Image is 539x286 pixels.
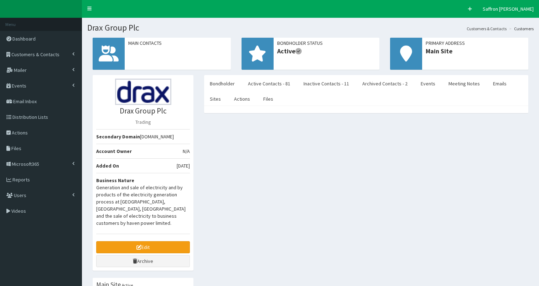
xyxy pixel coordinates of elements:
[96,255,190,267] a: Archive
[12,176,30,183] span: Reports
[467,26,507,32] a: Customers & Contacts
[277,47,376,56] span: Active
[96,129,190,144] li: [DOMAIN_NAME]
[183,148,190,155] span: N/A
[87,23,534,32] h1: Drax Group Plc
[96,184,190,227] p: Generation and sale of electricity and by products of the electricity generation process at [GEOG...
[12,129,28,136] span: Actions
[12,114,48,120] span: Distribution Lists
[443,76,486,91] a: Meeting Notes
[204,76,240,91] a: Bondholder
[298,76,355,91] a: Inactive Contacts - 11
[14,67,27,73] span: Mailer
[96,107,190,115] h3: Drax Group Plc
[415,76,441,91] a: Events
[12,36,36,42] span: Dashboard
[507,26,534,32] li: Customers
[128,39,227,47] span: Main Contacts
[96,118,190,126] p: Trading
[483,6,534,12] span: Saffron [PERSON_NAME]
[96,148,132,154] b: Account Owner
[228,91,256,106] a: Actions
[177,162,190,169] span: [DATE]
[11,51,59,58] span: Customers & Contacts
[426,47,525,56] span: Main Site
[96,241,190,253] a: Edit
[11,208,26,214] span: Videos
[426,39,525,47] span: Primary Address
[357,76,413,91] a: Archived Contacts - 2
[11,145,21,152] span: Files
[242,76,296,91] a: Active Contacts - 81
[96,163,119,169] b: Added On
[487,76,512,91] a: Emails
[96,177,134,184] b: Business Nature
[13,98,37,105] span: Email Inbox
[277,39,376,47] span: Bondholder Status
[14,192,26,198] span: Users
[96,133,140,140] b: Secondary Domain
[12,161,39,167] span: Microsoft365
[12,83,26,89] span: Events
[258,91,279,106] a: Files
[204,91,227,106] a: Sites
